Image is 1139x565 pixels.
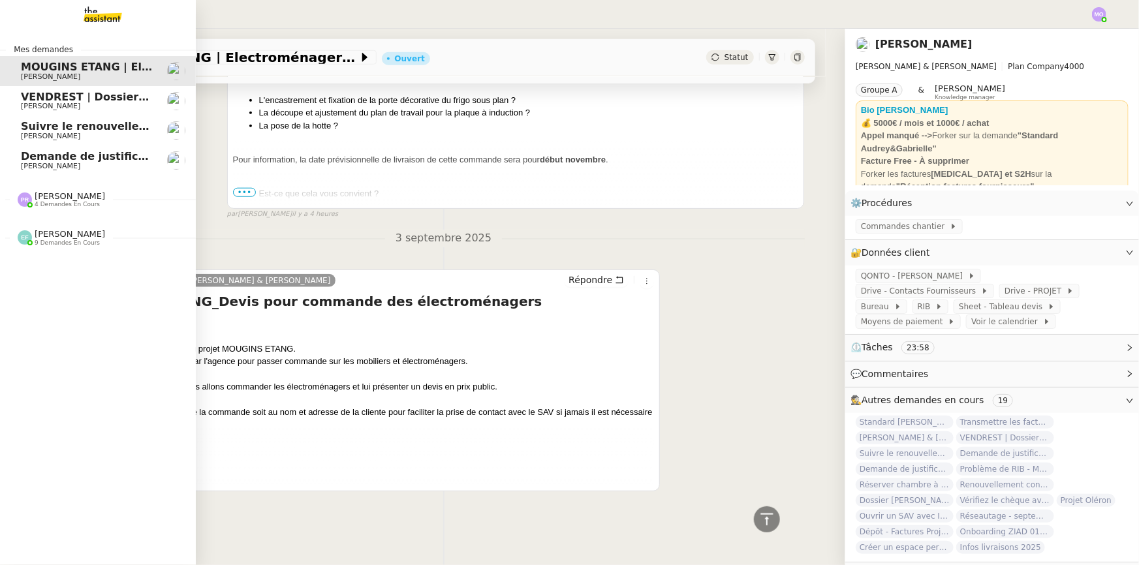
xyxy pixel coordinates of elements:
[35,191,105,201] span: [PERSON_NAME]
[89,457,655,470] div: [GEOGRAPHIC_DATA]
[259,187,799,200] li: Est-ce que cela vous convient ?
[856,478,954,491] span: Réserver chambre à [GEOGRAPHIC_DATA]
[1057,494,1116,507] span: Projet Oléron
[861,300,894,313] span: Bureau
[167,92,185,110] img: users%2FfjlNmCTkLiVoA3HQjY3GA5JXGxb2%2Favatar%2Fstarofservice_97480retdsc0392.png
[918,84,924,100] span: &
[845,361,1139,387] div: 💬Commentaires
[227,209,338,220] small: [PERSON_NAME]
[862,395,984,405] span: Autres demandes en cours
[227,209,238,220] span: par
[935,84,1005,93] span: [PERSON_NAME]
[896,181,1035,191] strong: "Réception factures fournisseurs"
[21,132,80,140] span: [PERSON_NAME]
[861,315,948,328] span: Moyens de paiement
[856,62,997,71] span: [PERSON_NAME] & [PERSON_NAME]
[862,369,928,379] span: Commentaires
[850,395,1018,405] span: 🕵️
[35,239,100,247] span: 9 demandes en cours
[89,317,655,330] div: Bonjour [PERSON_NAME],
[540,155,606,164] strong: début novembre
[35,229,105,239] span: [PERSON_NAME]
[956,525,1054,538] span: Onboarding ZIAD 01/09
[956,447,1054,460] span: Demande de justificatifs Pennylane - août 2025
[856,494,954,507] span: Dossier [PERSON_NAME] / OPCO / Mediaschool - erreur de SIRET + résiliation contrat
[21,61,230,73] span: MOUGINS ETANG | Electroménagers
[861,105,948,115] a: Bio [PERSON_NAME]
[856,416,954,429] span: Standard [PERSON_NAME]
[901,341,935,354] nz-tag: 23:58
[89,343,655,356] div: Je vous contacte au sujet du projet MOUGINS ETANG.
[956,510,1054,523] span: Réseautage - septembre 2025
[993,394,1013,407] nz-tag: 19
[845,240,1139,266] div: 🔐Données client
[845,335,1139,360] div: ⏲️Tâches 23:58
[89,406,655,431] div: Petite subtilité, il faudrait que la commande soit au nom et adresse de la cliente pour faciliter...
[88,51,358,64] span: MOUGINS ETANG | Electroménagers
[21,150,337,162] span: Demande de justificatifs Pennylane - septembre 2025
[971,315,1042,328] span: Voir le calendrier
[850,245,935,260] span: 🔐
[850,369,934,379] span: 💬
[21,102,80,110] span: [PERSON_NAME]
[18,192,32,207] img: svg
[856,525,954,538] span: Dépôt - Factures Projets
[935,84,1005,100] app-user-label: Knowledge manager
[856,510,954,523] span: Ouvrir un SAV avec IKEA
[21,72,80,81] span: [PERSON_NAME]
[89,355,655,368] div: La cliente souhaite passer par l'agence pour passer commande sur les mobiliers et électroménagers.
[564,273,629,287] button: Répondre
[861,168,1123,193] div: Forker les factures sur la demande
[861,156,969,166] strong: Facture Free - À supprimer
[1005,284,1067,298] span: Drive - PROJET
[931,169,1031,179] strong: [MEDICAL_DATA] et S2H
[89,292,655,311] h4: MOUGINS ETANG_Devis pour commande des électroménagers
[956,416,1054,429] span: Transmettre les factures sur [PERSON_NAME]
[21,162,80,170] span: [PERSON_NAME]
[850,342,946,352] span: ⏲️
[233,188,257,197] span: •••
[862,247,930,258] span: Données client
[6,43,81,56] span: Mes demandes
[862,198,913,208] span: Procédures
[21,91,267,103] span: VENDREST | Dossiers Drive - SCI Gabrielle
[850,196,918,211] span: ⚙️
[89,470,655,483] div: [STREET_ADDRESS]
[18,230,32,245] img: svg
[956,463,1054,476] span: Problème de RIB - MATELAS FRANCAIS
[845,388,1139,413] div: 🕵️Autres demandes en cours 19
[956,541,1045,554] span: Infos livraisons 2025
[861,129,1123,155] div: Forker sur la demande
[725,53,749,62] span: Statut
[89,444,655,457] div: Mme [PERSON_NAME]
[956,494,1054,507] span: Vérifiez le chèque avec La Redoute
[167,121,185,140] img: users%2FfjlNmCTkLiVoA3HQjY3GA5JXGxb2%2Favatar%2Fstarofservice_97480retdsc0392.png
[856,541,954,554] span: Créer un espace personnel sur SYLAé
[861,284,981,298] span: Drive - Contacts Fournisseurs
[856,463,954,476] span: Demande de justificatifs Pennylane - septembre 2025
[35,201,100,208] span: 4 demandes en cours
[21,120,264,132] span: Suivre le renouvellement produit Trimble
[918,300,936,313] span: RIB
[861,118,990,128] strong: 💰 5000€ / mois et 1000€ / achat
[935,94,995,101] span: Knowledge manager
[233,153,799,166] div: Pour information, la date prévisionnelle de livraison de cette commande sera pour .
[959,300,1048,313] span: Sheet - Tableau devis
[856,84,903,97] nz-tag: Groupe A
[1092,7,1106,22] img: svg
[1008,62,1064,71] span: Plan Company
[259,94,799,107] li: L'encastrement et fixation de la porte décorative du frigo sous plan ?
[259,119,799,132] li: La pose de la hotte ?
[956,478,1054,491] span: Renouvellement contrat Opale STOCCO
[856,431,954,444] span: [PERSON_NAME] & [PERSON_NAME] : Tenue comptable - Documents et justificatifs à fournir
[292,209,338,220] span: il y a 4 heures
[385,230,502,247] span: 3 septembre 2025
[956,431,1054,444] span: VENDREST | Dossiers Drive - SCI Gabrielle
[89,380,655,393] div: Dans un premier temps, nous allons commander les électroménagers et lui présenter un devis en pri...
[862,342,893,352] span: Tâches
[569,273,612,286] span: Répondre
[875,38,973,50] a: [PERSON_NAME]
[856,447,954,460] span: Suivre le renouvellement produit Trimble
[845,191,1139,216] div: ⚙️Procédures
